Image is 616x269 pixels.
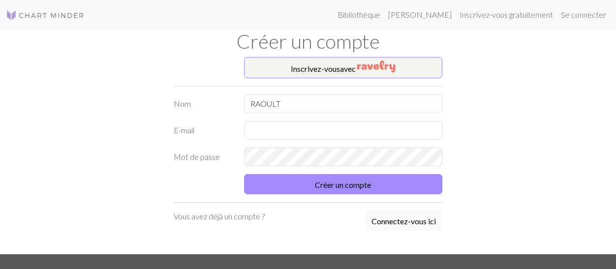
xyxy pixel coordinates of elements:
font: Créer un compte [315,180,371,189]
img: Logo [6,9,85,21]
button: Créer un compte [244,174,443,194]
a: Inscrivez-vous gratuitement [456,5,557,25]
button: Connectez-vous ici [365,210,442,231]
a: Bibliothèque [334,5,384,25]
font: Mot de passe [174,152,220,161]
font: Inscrivez-vous [291,64,340,73]
button: Inscrivez-vousavec [244,57,443,78]
font: Nom [174,99,191,108]
font: Se connecter [561,10,606,19]
font: [PERSON_NAME] [388,10,452,19]
font: Créer un compte [237,30,380,53]
a: [PERSON_NAME] [384,5,456,25]
img: Ravelry [357,60,395,72]
font: avec [340,64,356,73]
font: E-mail [174,125,194,135]
a: Se connecter [557,5,610,25]
font: Inscrivez-vous gratuitement [460,10,553,19]
font: Bibliothèque [338,10,380,19]
font: Vous avez déjà un compte ? [174,211,265,221]
font: Connectez-vous ici [371,216,436,226]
